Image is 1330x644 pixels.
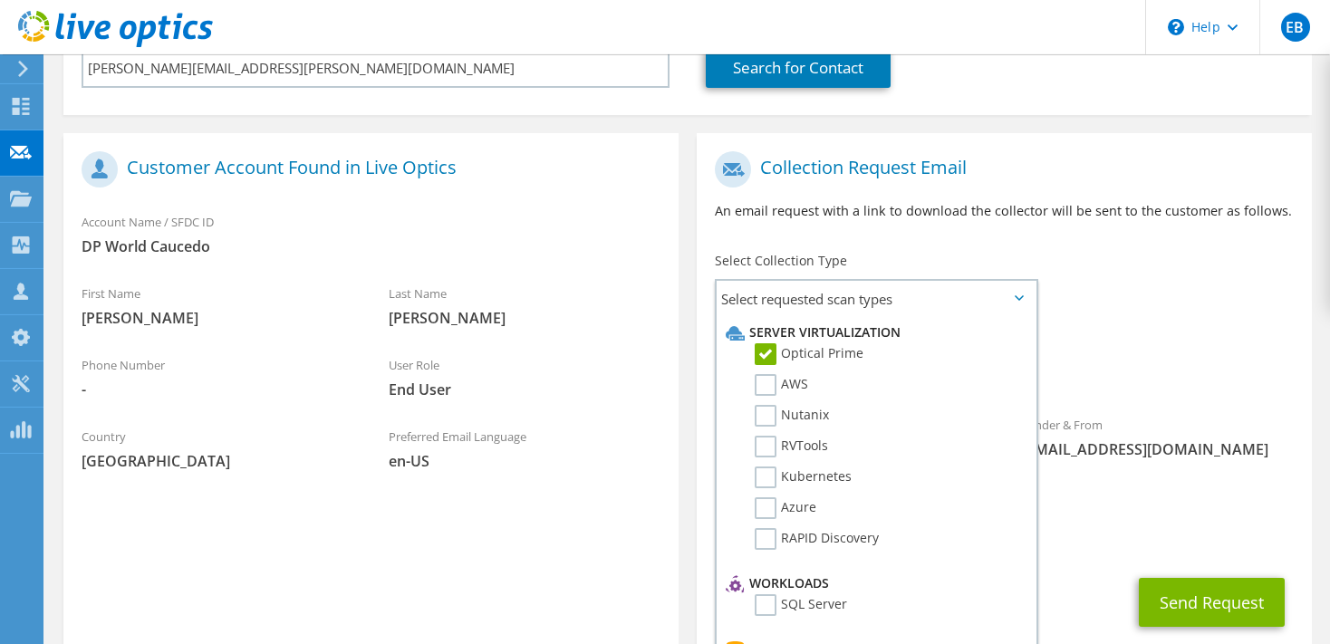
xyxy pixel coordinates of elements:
[721,322,1026,343] li: Server Virtualization
[371,418,678,480] div: Preferred Email Language
[371,274,678,337] div: Last Name
[63,203,679,265] div: Account Name / SFDC ID
[1139,578,1285,627] button: Send Request
[706,48,891,88] a: Search for Contact
[82,151,651,187] h1: Customer Account Found in Live Optics
[82,451,352,471] span: [GEOGRAPHIC_DATA]
[755,405,829,427] label: Nutanix
[1022,439,1293,459] span: [EMAIL_ADDRESS][DOMAIN_NAME]
[389,380,660,399] span: End User
[755,343,863,365] label: Optical Prime
[63,418,371,480] div: Country
[63,274,371,337] div: First Name
[721,572,1026,594] li: Workloads
[715,201,1294,221] p: An email request with a link to download the collector will be sent to the customer as follows.
[389,451,660,471] span: en-US
[371,346,678,409] div: User Role
[1281,13,1310,42] span: EB
[755,374,808,396] label: AWS
[82,380,352,399] span: -
[697,324,1312,397] div: Requested Collections
[697,497,1312,560] div: CC & Reply To
[755,528,879,550] label: RAPID Discovery
[82,236,660,256] span: DP World Caucedo
[1004,406,1311,468] div: Sender & From
[715,252,847,270] label: Select Collection Type
[717,281,1036,317] span: Select requested scan types
[63,346,371,409] div: Phone Number
[1168,19,1184,35] svg: \n
[389,308,660,328] span: [PERSON_NAME]
[697,406,1004,488] div: To
[755,466,852,488] label: Kubernetes
[755,497,816,519] label: Azure
[715,151,1285,187] h1: Collection Request Email
[82,308,352,328] span: [PERSON_NAME]
[755,436,828,457] label: RVTools
[755,594,847,616] label: SQL Server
